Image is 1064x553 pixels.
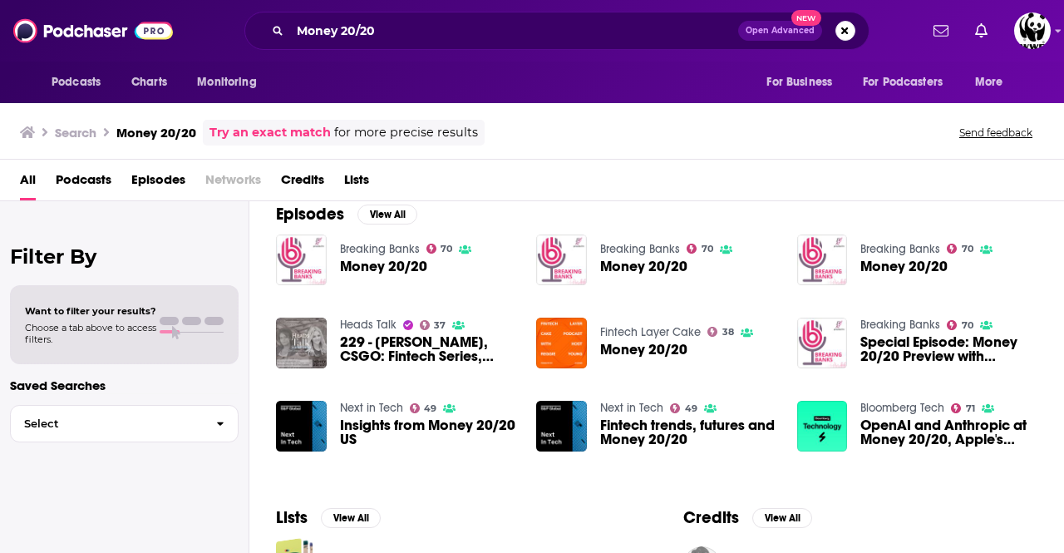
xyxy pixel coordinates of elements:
a: Show notifications dropdown [927,17,955,45]
a: Credits [281,166,324,200]
button: open menu [755,67,853,98]
a: Special Episode: Money 20/20 Preview with Sanjib Kalita [860,335,1037,363]
a: Money 20/20 [600,343,687,357]
span: 70 [702,245,713,253]
button: Select [10,405,239,442]
a: 49 [670,403,697,413]
span: 37 [434,322,446,329]
span: 38 [722,328,734,336]
button: Open AdvancedNew [738,21,822,41]
img: Money 20/20 [536,235,587,285]
img: 229 - Scarlett Sieber, CSGO: Fintech Series, Money20/20 - Money 20/20 USA Vegas - The Epicentre o... [276,318,327,368]
span: New [791,10,821,26]
a: Podcasts [56,166,111,200]
span: 70 [962,322,973,329]
span: Networks [205,166,261,200]
span: Charts [131,71,167,94]
a: Breaking Banks [600,242,680,256]
a: CreditsView All [683,507,812,528]
a: 70 [947,320,973,330]
img: User Profile [1014,12,1051,49]
p: Saved Searches [10,378,239,393]
input: Search podcasts, credits, & more... [290,17,738,44]
span: More [975,71,1003,94]
span: Select [11,418,203,429]
span: 70 [441,245,452,253]
h2: Episodes [276,204,344,225]
span: 71 [966,405,975,412]
button: open menu [963,67,1024,98]
span: For Business [766,71,832,94]
a: Money 20/20 [600,259,687,274]
h3: Search [55,125,96,141]
h2: Filter By [10,244,239,269]
span: For Podcasters [863,71,943,94]
span: for more precise results [334,123,478,142]
a: Money 20/20 [860,259,948,274]
span: Logged in as MXA_Team [1014,12,1051,49]
button: open menu [852,67,967,98]
span: Open Advanced [746,27,815,35]
a: Fintech trends, futures and Money 20/20 [600,418,777,447]
a: 37 [420,320,446,330]
span: Lists [344,166,369,200]
img: OpenAI and Anthropic at Money 20/20, Apple's Announcements [797,401,848,452]
a: Breaking Banks [860,318,940,332]
a: Next in Tech [340,401,403,415]
button: open menu [185,67,278,98]
a: Money 20/20 [340,259,427,274]
h3: Money 20/20 [116,125,196,141]
button: Send feedback [954,126,1037,140]
span: 49 [685,405,697,412]
button: View All [752,508,812,528]
span: Choose a tab above to access filters. [25,322,156,345]
a: Heads Talk [340,318,397,332]
span: Special Episode: Money 20/20 Preview with [PERSON_NAME] [860,335,1037,363]
img: Special Episode: Money 20/20 Preview with Sanjib Kalita [797,318,848,368]
a: 71 [951,403,975,413]
a: ListsView All [276,507,381,528]
a: Show notifications dropdown [968,17,994,45]
span: Episodes [131,166,185,200]
a: Insights from Money 20/20 US [340,418,517,447]
img: Insights from Money 20/20 US [276,401,327,452]
a: Try an exact match [209,123,331,142]
span: 49 [424,405,436,412]
a: Next in Tech [600,401,663,415]
img: Money 20/20 [276,235,327,285]
a: 229 - Scarlett Sieber, CSGO: Fintech Series, Money20/20 - Money 20/20 USA Vegas - The Epicentre o... [340,335,517,363]
a: 70 [426,244,453,254]
img: Money 20/20 [536,318,587,368]
span: 229 - [PERSON_NAME], CSGO: Fintech Series, Money20/20 - Money 20/20 [GEOGRAPHIC_DATA] Vegas - The... [340,335,517,363]
h2: Credits [683,507,739,528]
img: Fintech trends, futures and Money 20/20 [536,401,587,452]
a: Breaking Banks [860,242,940,256]
a: 70 [947,244,973,254]
span: Podcasts [52,71,101,94]
button: View All [321,508,381,528]
a: All [20,166,36,200]
a: OpenAI and Anthropic at Money 20/20, Apple's Announcements [860,418,1037,447]
button: Show profile menu [1014,12,1051,49]
img: Money 20/20 [797,235,848,285]
a: Charts [121,67,177,98]
span: Monitoring [197,71,256,94]
a: 70 [687,244,713,254]
div: Search podcasts, credits, & more... [244,12,869,50]
button: View All [357,205,417,225]
img: Podchaser - Follow, Share and Rate Podcasts [13,15,173,47]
